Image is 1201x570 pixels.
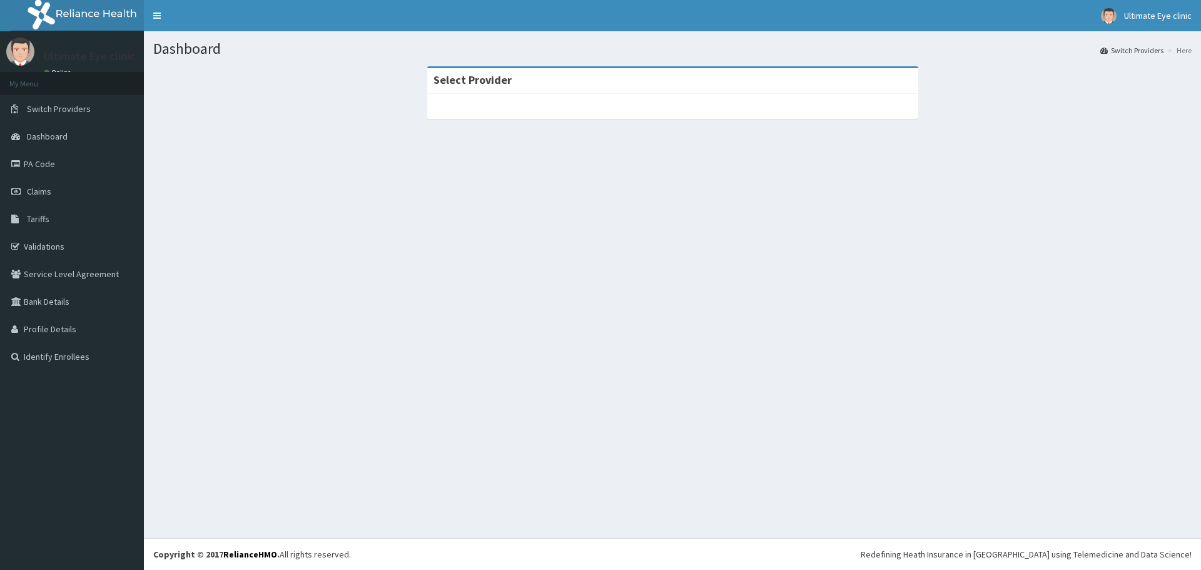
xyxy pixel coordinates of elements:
[144,538,1201,570] footer: All rights reserved.
[433,73,512,87] strong: Select Provider
[27,131,68,142] span: Dashboard
[861,548,1192,561] div: Redefining Heath Insurance in [GEOGRAPHIC_DATA] using Telemedicine and Data Science!
[44,51,135,62] p: Ultimate Eye clinic
[6,38,34,66] img: User Image
[223,549,277,560] a: RelianceHMO
[153,549,280,560] strong: Copyright © 2017 .
[27,103,91,115] span: Switch Providers
[153,41,1192,57] h1: Dashboard
[27,213,49,225] span: Tariffs
[1124,10,1192,21] span: Ultimate Eye clinic
[27,186,51,197] span: Claims
[1100,45,1163,56] a: Switch Providers
[1101,8,1117,24] img: User Image
[1165,45,1192,56] li: Here
[44,68,74,77] a: Online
